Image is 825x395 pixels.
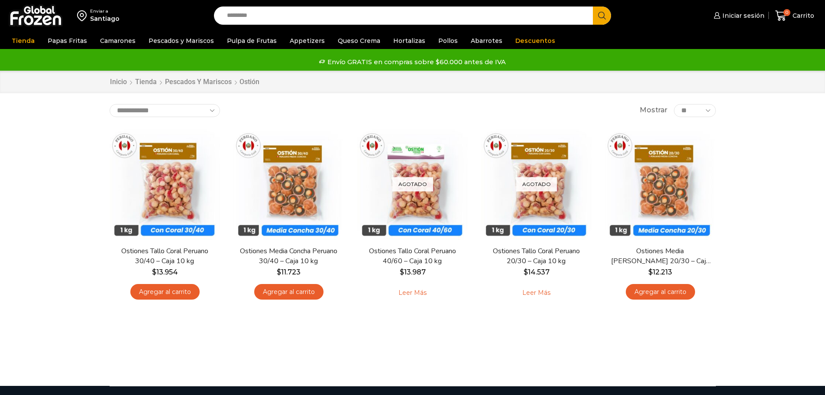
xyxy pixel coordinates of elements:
[610,246,710,266] a: Ostiones Media [PERSON_NAME] 20/30 – Caja 10 kg
[400,268,426,276] bdi: 13.987
[593,7,611,25] button: Search button
[165,77,232,87] a: Pescados y Mariscos
[773,6,816,26] a: 0 Carrito
[43,33,91,49] a: Papas Fritas
[239,78,259,86] h1: Ostión
[135,77,157,87] a: Tienda
[640,105,667,115] span: Mostrar
[511,33,560,49] a: Descuentos
[524,268,550,276] bdi: 14.537
[277,268,281,276] span: $
[385,284,440,302] a: Leé más sobre “Ostiones Tallo Coral Peruano 40/60 - Caja 10 kg”
[790,11,814,20] span: Carrito
[466,33,507,49] a: Abarrotes
[389,33,430,49] a: Hortalizas
[110,77,259,87] nav: Breadcrumb
[486,246,586,266] a: Ostiones Tallo Coral Peruano 20/30 – Caja 10 kg
[783,9,790,16] span: 0
[115,246,214,266] a: Ostiones Tallo Coral Peruano 30/40 – Caja 10 kg
[524,268,528,276] span: $
[144,33,218,49] a: Pescados y Mariscos
[223,33,281,49] a: Pulpa de Frutas
[285,33,329,49] a: Appetizers
[130,284,200,300] a: Agregar al carrito: “Ostiones Tallo Coral Peruano 30/40 - Caja 10 kg”
[712,7,764,24] a: Iniciar sesión
[152,268,156,276] span: $
[90,8,120,14] div: Enviar a
[648,268,672,276] bdi: 12.213
[110,77,127,87] a: Inicio
[152,268,178,276] bdi: 13.954
[400,268,404,276] span: $
[77,8,90,23] img: address-field-icon.svg
[90,14,120,23] div: Santiago
[277,268,301,276] bdi: 11.723
[516,177,557,191] p: Agotado
[434,33,462,49] a: Pollos
[362,246,462,266] a: Ostiones Tallo Coral Peruano 40/60 – Caja 10 kg
[626,284,695,300] a: Agregar al carrito: “Ostiones Media Concha Peruano 20/30 - Caja 10 kg”
[110,104,220,117] select: Pedido de la tienda
[720,11,764,20] span: Iniciar sesión
[392,177,433,191] p: Agotado
[7,33,39,49] a: Tienda
[239,246,338,266] a: Ostiones Media Concha Peruano 30/40 – Caja 10 kg
[648,268,653,276] span: $
[96,33,140,49] a: Camarones
[254,284,324,300] a: Agregar al carrito: “Ostiones Media Concha Peruano 30/40 - Caja 10 kg”
[333,33,385,49] a: Queso Crema
[509,284,564,302] a: Leé más sobre “Ostiones Tallo Coral Peruano 20/30 - Caja 10 kg”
